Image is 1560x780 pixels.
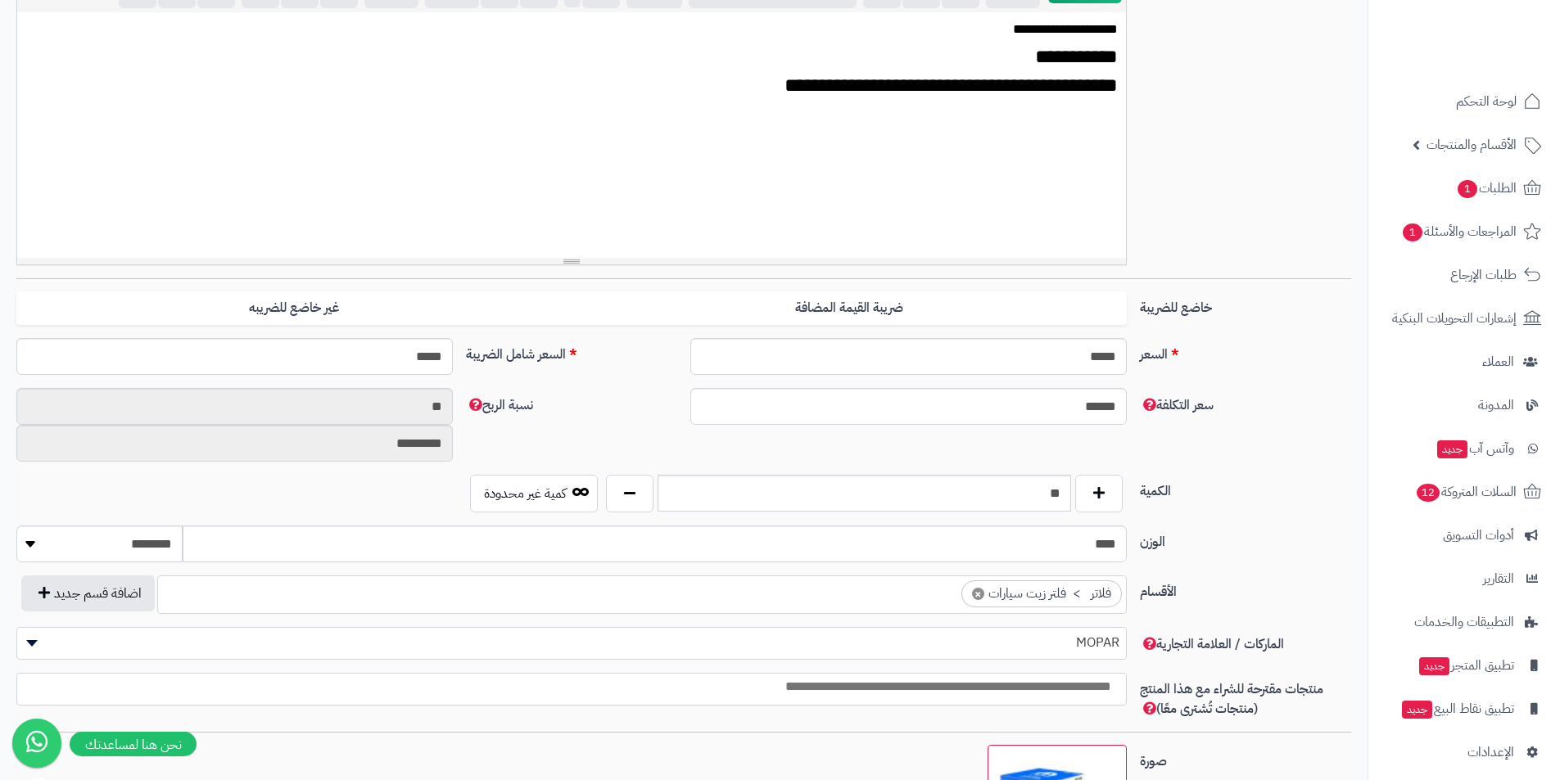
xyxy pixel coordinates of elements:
[1450,264,1517,286] span: طلبات الإرجاع
[1133,475,1358,501] label: الكمية
[1443,524,1514,547] span: أدوات التسويق
[1414,611,1514,633] span: التطبيقات والخدمات
[1133,745,1358,771] label: صورة
[1427,133,1517,156] span: الأقسام والمنتجات
[1133,338,1358,364] label: السعر
[1378,385,1550,425] a: المدونة
[1415,480,1517,503] span: السلات المتروكة
[1456,90,1517,113] span: لوحة التحكم
[1419,657,1449,675] span: جديد
[572,291,1127,325] label: ضريبة القيمة المضافة
[972,588,984,600] span: ×
[1418,654,1514,677] span: تطبيق المتجر
[1378,733,1550,772] a: الإعدادات
[1482,350,1514,373] span: العملاء
[1437,440,1467,458] span: جديد
[1140,395,1214,415] span: سعر التكلفة
[1133,291,1358,318] label: خاضع للضريبة
[1378,169,1550,208] a: الطلبات1
[1436,437,1514,460] span: وآتس آب
[1378,212,1550,251] a: المراجعات والأسئلة1
[1378,82,1550,121] a: لوحة التحكم
[1483,567,1514,590] span: التقارير
[1378,429,1550,468] a: وآتس آبجديد
[1378,646,1550,685] a: تطبيق المتجرجديد
[1378,602,1550,642] a: التطبيقات والخدمات
[1400,697,1514,720] span: تطبيق نقاط البيع
[1456,177,1517,200] span: الطلبات
[17,630,1126,655] span: MOPAR
[1401,220,1517,243] span: المراجعات والأسئلة
[1458,180,1477,198] span: 1
[1402,701,1432,719] span: جديد
[1403,223,1422,241] span: 1
[1449,12,1544,47] img: logo-2.png
[1378,342,1550,381] a: العملاء
[1378,516,1550,555] a: أدوات التسويق
[1378,472,1550,512] a: السلات المتروكة12
[16,627,1127,660] span: MOPAR
[1467,741,1514,764] span: الإعدادات
[16,291,572,325] label: غير خاضع للضريبه
[1378,299,1550,338] a: إشعارات التحويلات البنكية
[1140,634,1284,654] span: الماركات / العلامة التجارية
[21,575,155,611] button: اضافة قسم جديد
[961,580,1122,607] li: فلاتر > فلتر زيت سيارات
[1478,394,1514,417] span: المدونة
[1417,484,1440,502] span: 12
[1140,679,1323,719] span: منتجات مقترحة للشراء مع هذا المنتج (منتجات تُشترى معًا)
[1133,575,1358,602] label: الأقسام
[459,338,684,364] label: السعر شامل الضريبة
[1392,307,1517,330] span: إشعارات التحويلات البنكية
[1378,559,1550,598] a: التقارير
[1378,689,1550,728] a: تطبيق نقاط البيعجديد
[1378,255,1550,295] a: طلبات الإرجاع
[1133,525,1358,552] label: الوزن
[466,395,533,415] span: نسبة الربح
